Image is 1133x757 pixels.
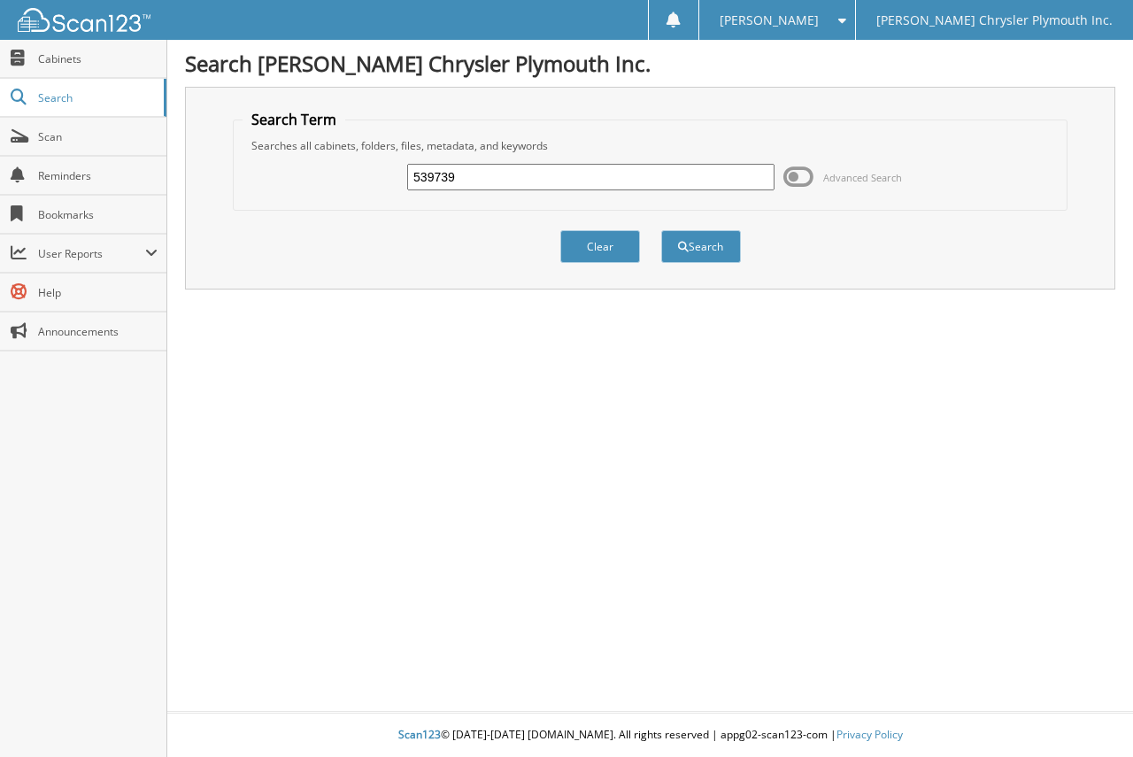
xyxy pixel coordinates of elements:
[38,324,158,339] span: Announcements
[720,15,819,26] span: [PERSON_NAME]
[38,285,158,300] span: Help
[243,138,1059,153] div: Searches all cabinets, folders, files, metadata, and keywords
[38,129,158,144] span: Scan
[185,49,1115,78] h1: Search [PERSON_NAME] Chrysler Plymouth Inc.
[560,230,640,263] button: Clear
[398,727,441,742] span: Scan123
[876,15,1113,26] span: [PERSON_NAME] Chrysler Plymouth Inc.
[38,90,155,105] span: Search
[167,714,1133,757] div: © [DATE]-[DATE] [DOMAIN_NAME]. All rights reserved | appg02-scan123-com |
[18,8,150,32] img: scan123-logo-white.svg
[38,51,158,66] span: Cabinets
[823,171,902,184] span: Advanced Search
[38,168,158,183] span: Reminders
[836,727,903,742] a: Privacy Policy
[243,110,345,129] legend: Search Term
[661,230,741,263] button: Search
[1044,672,1133,757] iframe: Chat Widget
[38,207,158,222] span: Bookmarks
[38,246,145,261] span: User Reports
